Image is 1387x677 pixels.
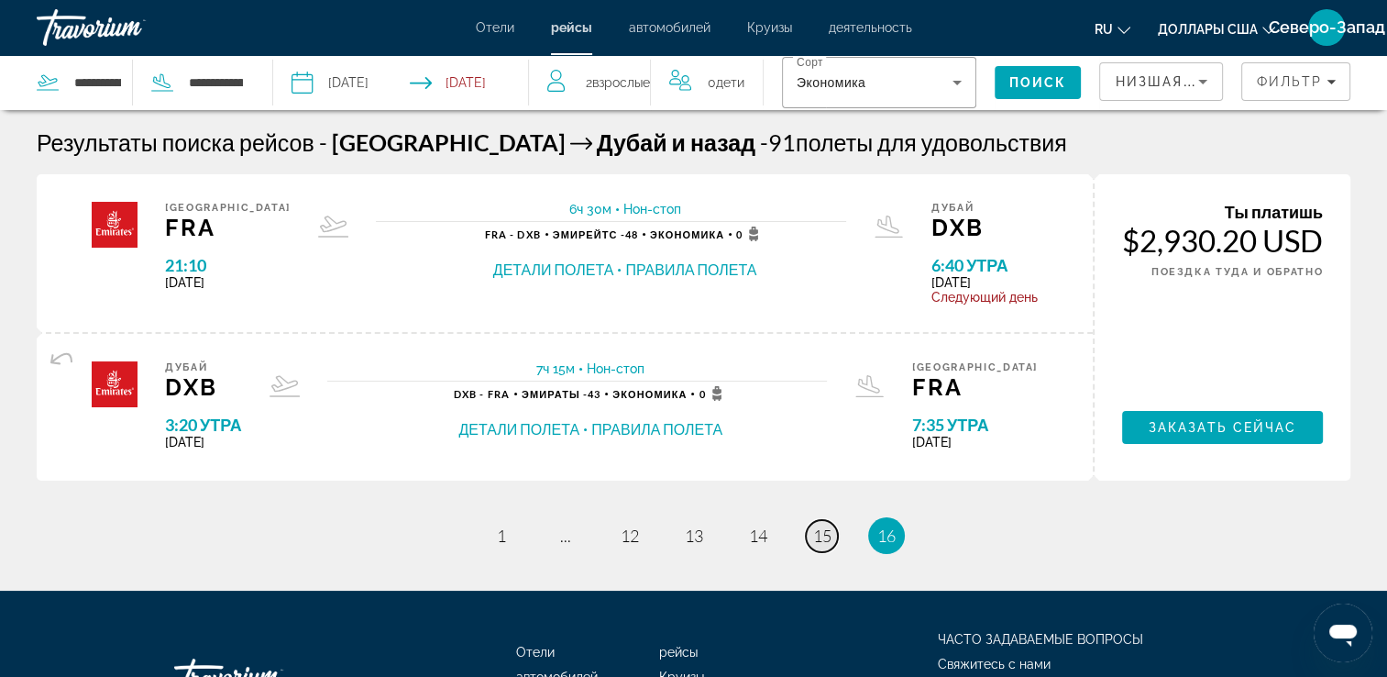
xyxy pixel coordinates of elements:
[165,255,291,275] span: 21:10
[522,388,588,400] span: Эмираты -
[165,435,242,449] span: [DATE]
[625,260,756,280] button: Правила полета
[586,75,592,90] font: 2
[1009,75,1067,90] span: Поиск
[1241,62,1350,101] button: Фильтры
[410,55,486,110] button: Выберите дату возвращения
[1269,18,1385,37] span: Северо-Запад
[551,20,592,35] a: рейсы
[553,228,625,240] span: Эмирейтс -
[1122,411,1323,444] button: Заказать сейчас
[458,419,579,439] button: Детали полета
[516,645,555,660] a: Отели
[716,75,744,90] span: Дети
[476,20,514,35] a: Отели
[1095,22,1113,37] span: ru
[560,526,571,546] span: ...
[708,75,716,90] font: 0
[1303,8,1350,47] button: Пользовательское меню
[529,55,763,110] button: Путешественники: 2 взрослых, 0 детей
[493,260,614,280] button: Детали полета
[797,75,865,90] span: Экономика
[37,517,1350,554] nav: Нумерация страниц
[747,20,792,35] a: Круизы
[92,202,138,248] img: Airline logo
[587,361,644,376] span: Нон-стоп
[912,373,1038,401] span: FRA
[877,526,896,546] span: 16
[796,128,1067,156] span: полеты для удовольствия
[165,275,291,290] span: [DATE]
[592,75,650,90] span: Взрослые
[37,4,220,51] a: Травориум
[629,20,710,35] a: автомобилей
[760,128,796,156] span: 91
[650,228,724,240] span: Экономика
[995,66,1082,99] button: Искать
[659,645,698,660] a: рейсы
[591,419,722,439] button: Правила полета
[1158,22,1258,37] span: Доллары США
[597,128,667,156] span: Дубай
[749,526,767,546] span: 14
[699,388,705,400] font: 0
[485,228,541,240] span: FRA - DXB
[829,20,912,35] a: деятельность
[1256,74,1322,89] span: Фильтр
[797,57,823,69] mat-label: Сорт
[37,128,314,156] h1: Результаты поиска рейсов
[912,435,1038,449] span: [DATE]
[319,128,327,156] span: -
[623,202,681,216] span: Нон-стоп
[1314,604,1372,662] iframe: Schaltfläche zum Öffnen des Messaging-Fensters
[671,128,755,156] span: и назад
[1149,420,1297,435] span: Заказать сейчас
[1122,222,1323,259] font: $2,930.20 USD
[621,526,639,546] span: 12
[931,202,1038,214] span: Дубай
[92,361,138,407] img: Airline logo
[165,415,242,435] span: 3:20 УТРА
[1115,74,1229,89] span: Низшая цена
[813,526,831,546] span: 15
[165,202,291,214] span: [GEOGRAPHIC_DATA]
[497,526,506,546] span: 1
[931,214,1038,241] span: DXB
[536,361,575,376] span: 7ч 15м
[1115,71,1207,93] mat-select: Сортировать по
[938,657,1051,671] a: Свяжитесь с нами
[1122,202,1323,222] div: Ты платишь
[612,388,687,400] span: Экономика
[931,255,1038,275] span: 6:40 УТРА
[931,275,1038,290] span: [DATE]
[569,202,611,216] span: 6ч 30м
[931,290,1038,305] span: Следующий день
[912,415,1038,435] span: 7:35 УТРА
[454,388,510,400] span: DXB - FRA
[760,128,768,156] span: -
[938,632,1143,647] a: ЧАСТО ЗАДАВАЕМЫЕ ВОПРОСЫ
[165,361,242,373] span: Дубай
[1158,16,1275,42] button: Изменить валюту
[292,55,368,110] button: Выберите дату вылета
[1095,16,1130,42] button: Изменение языка
[685,526,703,546] span: 13
[165,373,242,401] span: DXB
[522,388,600,400] font: 43
[912,361,1038,373] span: [GEOGRAPHIC_DATA]
[553,228,638,240] font: 48
[1151,266,1323,278] span: ПОЕЗДКА ТУДА И ОБРАТНО
[332,128,566,156] span: [GEOGRAPHIC_DATA]
[165,214,291,241] span: FRA
[736,228,743,240] font: 0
